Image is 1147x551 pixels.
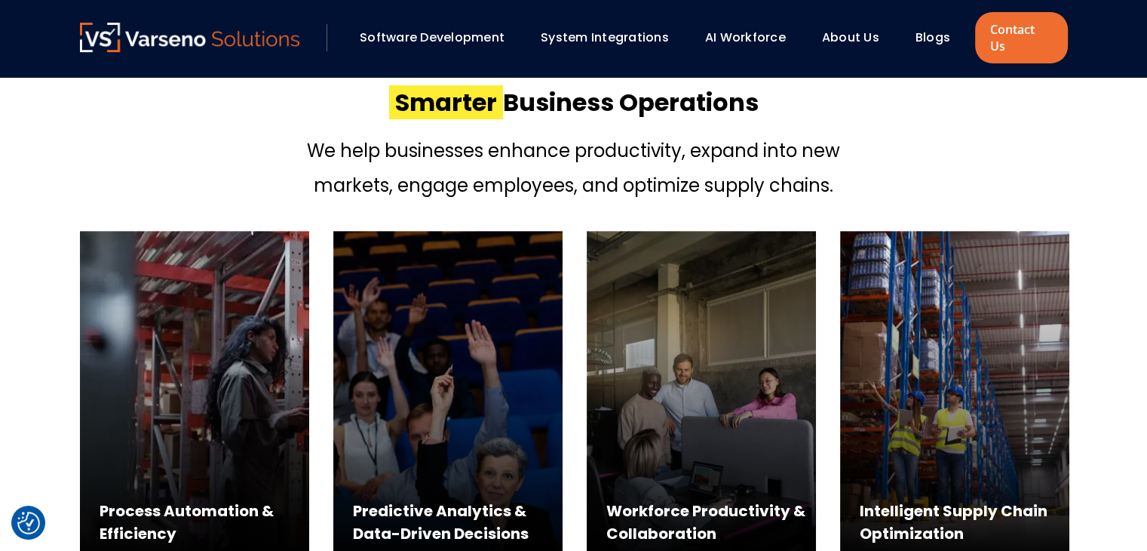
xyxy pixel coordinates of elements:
[698,25,807,51] div: AI Workforce
[352,25,526,51] div: Software Development
[307,172,840,199] p: markets, engage employees, and optimize supply chains.
[80,23,300,52] img: Varseno Solutions – Product Engineering & IT Services
[360,29,504,46] a: Software Development
[860,500,1069,545] div: Intelligent Supply Chain Optimization
[814,25,900,51] div: About Us
[80,23,300,53] a: Varseno Solutions – Product Engineering & IT Services
[389,53,759,119] h2: Achieve More with Business Operations
[307,137,840,165] p: We help businesses enhance productivity, expand into new
[17,512,40,534] button: Cookie Settings
[606,500,816,545] div: Workforce Productivity & Collaboration
[705,29,786,46] a: AI Workforce
[541,29,669,46] a: System Integrations
[908,25,971,51] div: Blogs
[353,500,563,545] div: Predictive Analytics & Data-Driven Decisions
[389,85,503,119] span: Smarter
[915,29,950,46] a: Blogs
[17,512,40,534] img: Revisit consent button
[100,500,309,545] div: Process Automation & Efficiency
[822,29,879,46] a: About Us
[975,12,1067,63] a: Contact Us
[533,25,690,51] div: System Integrations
